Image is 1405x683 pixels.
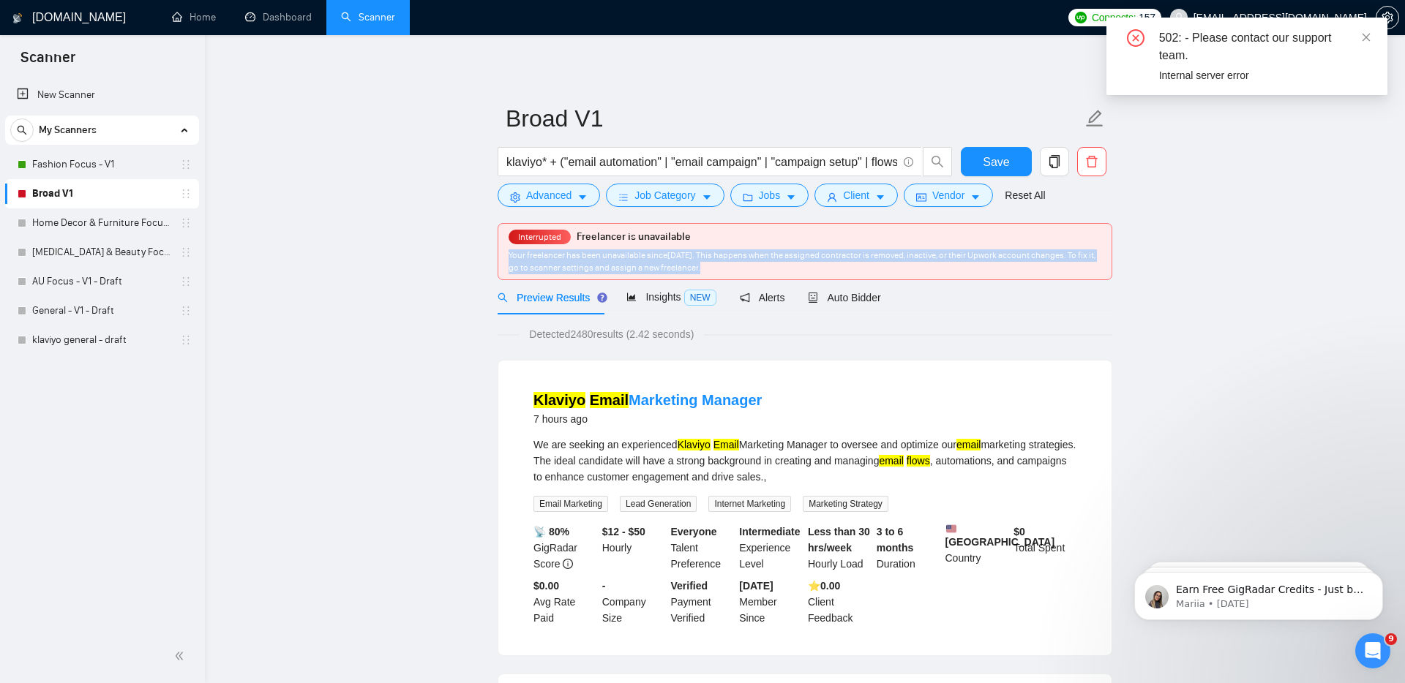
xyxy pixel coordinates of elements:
a: [MEDICAL_DATA] & Beauty Focus - V1 [32,238,171,267]
a: dashboardDashboard [245,11,312,23]
mark: flows [907,455,930,467]
a: Broad V1 [32,179,171,208]
span: bars [618,192,629,203]
span: Preview Results [498,292,603,303]
span: Insights [626,291,716,303]
span: NEW [684,290,716,306]
a: General - V1 - Draft [32,296,171,325]
a: Home Decor & Furniture Focus - V1 [32,208,171,238]
b: $12 - $50 [602,526,645,537]
button: Save [961,147,1032,176]
span: close [1361,32,1371,42]
span: Vendor [932,187,964,203]
div: We are seeking an experienced Marketing Manager to oversee and optimize our marketing strategies.... [533,437,1076,485]
span: double-left [174,649,189,663]
span: Save [983,153,1009,171]
mark: Klaviyo [533,392,585,408]
button: search [923,147,952,176]
div: Internal server error [1159,67,1370,83]
a: New Scanner [17,80,187,110]
a: Reset All [1005,187,1045,203]
b: Less than 30 hrs/week [808,526,870,554]
span: Jobs [759,187,781,203]
div: GigRadar Score [531,524,599,572]
a: setting [1376,12,1399,23]
mark: email [879,455,903,467]
iframe: Intercom notifications message [1112,541,1405,644]
b: [GEOGRAPHIC_DATA] [945,524,1055,548]
li: New Scanner [5,80,199,110]
span: Auto Bidder [808,292,880,303]
a: Fashion Focus - V1 [32,150,171,179]
button: setting [1376,6,1399,29]
a: Klaviyo EmailMarketing Manager [533,392,762,408]
span: Alerts [740,292,785,303]
span: holder [180,159,192,170]
div: Company Size [599,578,668,626]
div: 502: - Please contact our support team. [1159,29,1370,64]
input: Search Freelance Jobs... [506,153,897,171]
span: 9 [1385,633,1397,645]
span: robot [808,293,818,303]
b: $ 0 [1014,526,1025,537]
button: search [10,118,34,142]
div: Hourly Load [805,524,874,572]
span: Internet Marketing [708,496,791,512]
button: copy [1040,147,1069,176]
input: Scanner name... [506,100,1082,137]
b: Intermediate [739,526,800,537]
b: Verified [671,580,708,592]
span: Freelancer is unavailable [577,230,691,243]
span: setting [510,192,520,203]
span: caret-down [970,192,981,203]
button: userClientcaret-down [814,184,898,207]
span: user [827,192,837,203]
a: klaviyo general - draft [32,325,171,355]
span: area-chart [626,292,637,302]
span: Job Category [634,187,695,203]
span: search [498,293,508,303]
span: delete [1078,155,1106,168]
div: 7 hours ago [533,410,762,428]
span: edit [1085,109,1104,128]
b: Everyone [671,526,717,537]
button: idcardVendorcaret-down [904,184,993,207]
mark: Email [590,392,629,408]
span: caret-down [875,192,885,203]
div: Payment Verified [668,578,737,626]
b: ⭐️ 0.00 [808,580,840,592]
span: user [1174,12,1184,23]
span: Scanner [9,47,87,78]
button: barsJob Categorycaret-down [606,184,724,207]
img: logo [12,7,23,30]
b: [DATE] [739,580,773,592]
span: search [923,155,951,168]
button: delete [1077,147,1106,176]
span: idcard [916,192,926,203]
span: holder [180,246,192,258]
img: upwork-logo.png [1075,12,1087,23]
div: Avg Rate Paid [531,578,599,626]
a: homeHome [172,11,216,23]
span: caret-down [577,192,588,203]
mark: Email [713,439,739,450]
span: My Scanners [39,116,97,145]
span: caret-down [786,192,796,203]
span: info-circle [563,559,573,569]
div: Hourly [599,524,668,572]
span: holder [180,217,192,229]
span: Your freelancer has been unavailable since [DATE] . This happens when the assigned contractor is ... [509,250,1095,273]
b: 📡 80% [533,526,569,537]
b: $0.00 [533,580,559,592]
span: holder [180,305,192,317]
div: Experience Level [736,524,805,572]
span: holder [180,276,192,287]
b: 3 to 6 months [877,526,914,554]
div: Talent Preference [668,524,737,572]
span: Email Marketing [533,496,608,512]
span: Lead Generation [620,496,697,512]
span: close-circle [1127,29,1144,47]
